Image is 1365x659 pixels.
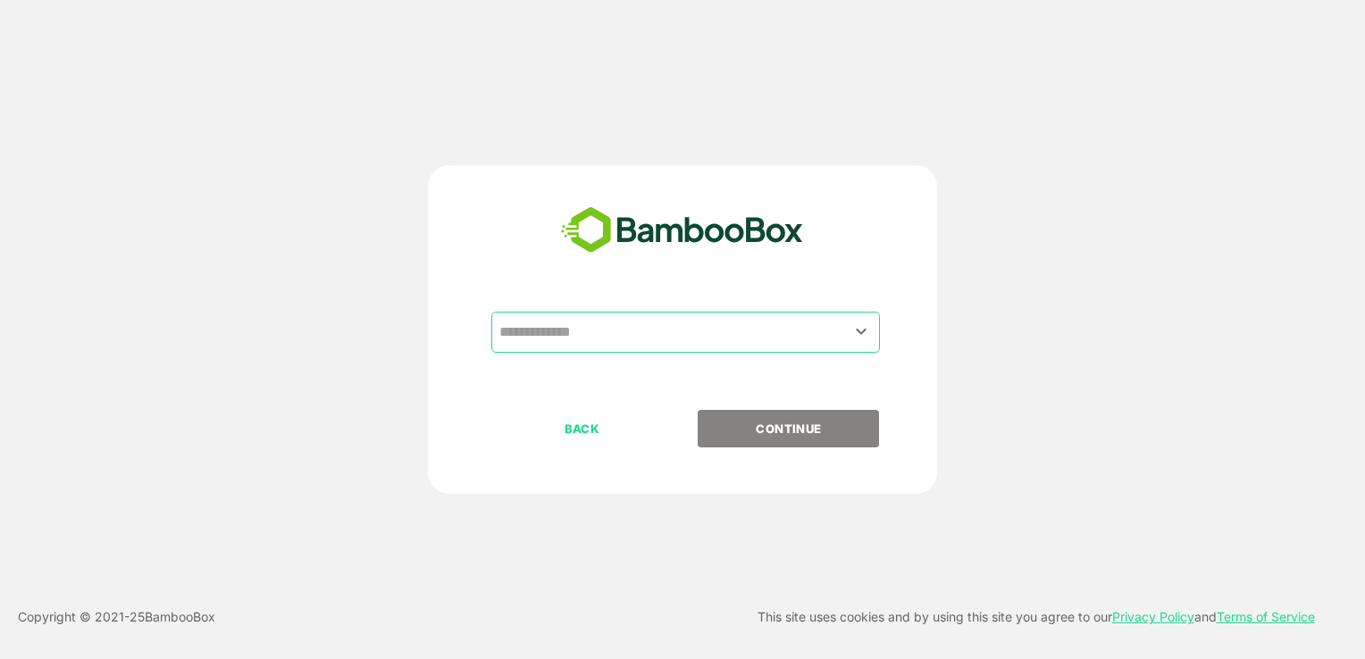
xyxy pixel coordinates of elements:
p: CONTINUE [699,419,878,438]
p: BACK [493,419,672,438]
button: Open [850,320,874,344]
p: Copyright © 2021- 25 BambooBox [18,606,215,628]
a: Terms of Service [1217,609,1315,624]
button: CONTINUE [698,410,879,447]
a: Privacy Policy [1112,609,1194,624]
button: BACK [491,410,673,447]
p: This site uses cookies and by using this site you agree to our and [758,606,1315,628]
img: bamboobox [551,201,813,260]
